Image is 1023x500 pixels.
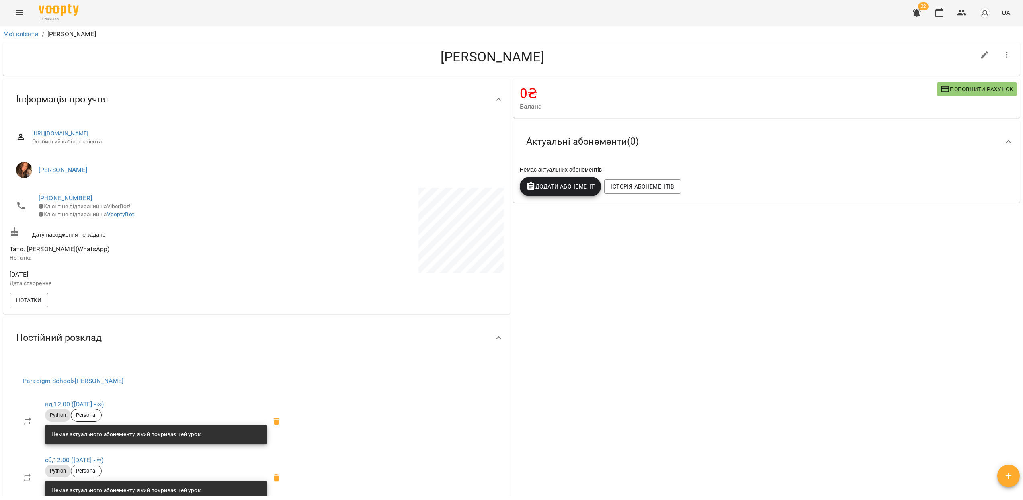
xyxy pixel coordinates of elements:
button: Menu [10,3,29,23]
span: Актуальні абонементи ( 0 ) [526,135,639,148]
button: Додати Абонемент [520,177,601,196]
img: Voopty Logo [39,4,79,16]
p: Дата створення [10,279,255,287]
div: Немає актуального абонементу, який покриває цей урок [51,427,201,442]
div: Немає актуального абонементу, який покриває цей урок [51,483,201,498]
a: Мої клієнти [3,30,39,38]
a: [URL][DOMAIN_NAME] [32,130,89,137]
a: сб,12:00 ([DATE] - ∞) [45,456,103,464]
span: Постійний розклад [16,332,102,344]
li: / [42,29,44,39]
a: Paradigm School»[PERSON_NAME] [23,377,123,385]
button: Історія абонементів [604,179,681,194]
span: UA [1002,8,1010,17]
span: Нотатки [16,295,42,305]
a: [PHONE_NUMBER] [39,194,92,202]
p: [PERSON_NAME] [47,29,96,39]
span: Поповнити рахунок [941,84,1013,94]
button: Нотатки [10,293,48,307]
img: Беліменко Вікторія Віталіївна [16,162,32,178]
span: Personal [71,467,101,475]
span: 32 [918,2,929,10]
button: Поповнити рахунок [937,82,1017,96]
div: Немає актуальних абонементів [518,164,1015,175]
span: Клієнт не підписаний на ! [39,211,136,217]
span: Python [45,467,71,475]
div: Інформація про учня [3,79,510,120]
span: Особистий кабінет клієнта [32,138,497,146]
span: Python [45,412,71,419]
span: Інформація про учня [16,93,108,106]
span: Додати Абонемент [526,182,595,191]
button: UA [998,5,1013,20]
span: For Business [39,16,79,22]
div: Дату народження не задано [8,225,256,240]
span: Тато: [PERSON_NAME](WhatsApp) [10,245,109,253]
p: Нотатка [10,254,255,262]
span: Personal [71,412,101,419]
a: [PERSON_NAME] [39,166,87,174]
div: Актуальні абонементи(0) [513,121,1020,162]
div: Постійний розклад [3,317,510,359]
h4: 0 ₴ [520,85,937,102]
span: Видалити приватний урок Беліменко Вікторія сб 12:00 клієнта Онур Кхалілов [267,468,286,488]
a: VooptyBot [107,211,134,217]
span: Історія абонементів [611,182,674,191]
span: Баланс [520,102,937,111]
a: нд,12:00 ([DATE] - ∞) [45,400,104,408]
h4: [PERSON_NAME] [10,49,975,65]
span: Клієнт не підписаний на ViberBot! [39,203,131,209]
img: avatar_s.png [979,7,990,18]
span: [DATE] [10,270,255,279]
span: Видалити приватний урок Беліменко Вікторія нд 12:00 клієнта Онур Кхалілов [267,412,286,431]
nav: breadcrumb [3,29,1020,39]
